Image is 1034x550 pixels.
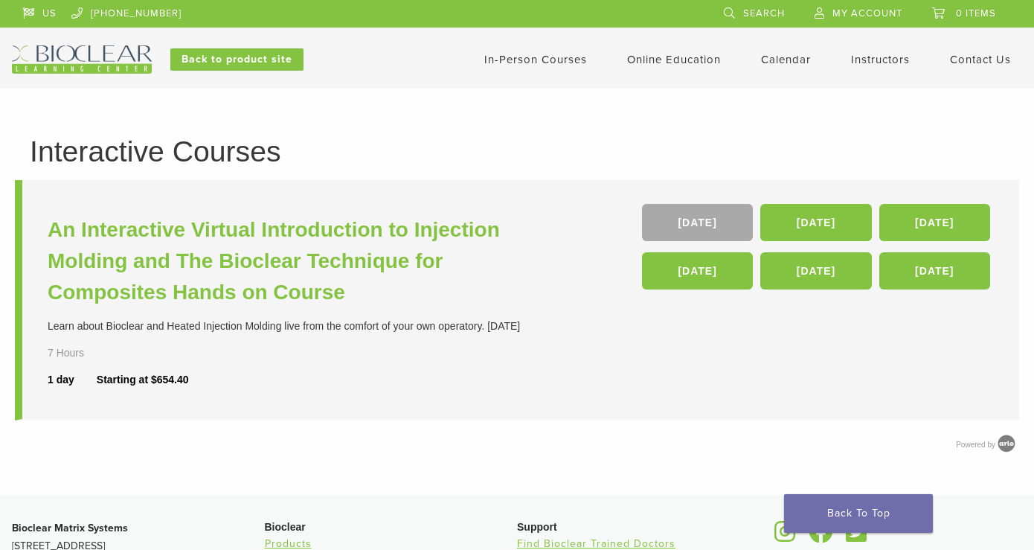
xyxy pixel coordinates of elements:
a: In-Person Courses [484,53,587,66]
a: Bioclear [770,529,801,544]
strong: Bioclear Matrix Systems [12,522,128,534]
a: Online Education [627,53,721,66]
a: [DATE] [760,252,871,290]
h1: Interactive Courses [30,137,1004,166]
a: Bioclear [804,529,838,544]
a: Products [265,537,312,550]
div: Starting at $654.40 [97,372,189,388]
span: Support [517,521,557,533]
div: Learn about Bioclear and Heated Injection Molding live from the comfort of your own operatory. [D... [48,319,521,334]
a: Contact Us [950,53,1011,66]
a: Find Bioclear Trained Doctors [517,537,675,550]
a: Powered by [956,441,1019,449]
a: Bioclear [841,529,873,544]
a: [DATE] [642,204,753,241]
div: , , , , , [642,204,994,297]
span: 0 items [956,7,996,19]
a: An Interactive Virtual Introduction to Injection Molding and The Bioclear Technique for Composite... [48,214,521,308]
a: [DATE] [879,252,990,290]
a: [DATE] [642,252,753,290]
span: Search [743,7,785,19]
a: [DATE] [760,204,871,241]
a: [DATE] [879,204,990,241]
div: 7 Hours [48,345,118,361]
a: Back To Top [784,494,933,533]
a: Back to product site [170,48,304,71]
span: My Account [832,7,902,19]
a: Calendar [761,53,811,66]
img: Bioclear [12,45,152,74]
img: Arlo training & Event Software [995,432,1018,455]
div: 1 day [48,372,97,388]
span: Bioclear [265,521,306,533]
a: Instructors [851,53,910,66]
